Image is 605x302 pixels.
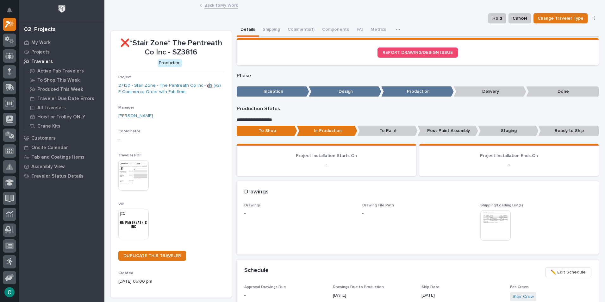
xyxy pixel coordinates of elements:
[418,126,478,136] p: Post-Paint Assembly
[237,23,259,37] button: Details
[37,105,66,111] p: All Travelers
[118,251,186,261] a: DUPLICATE THIS TRAVELER
[37,68,84,74] p: Active Fab Travelers
[118,82,224,96] a: 27130 - Stair Zone - The Pentreath Co Inc - 🤖 (v2) E-Commerce Order with Fab Item
[56,3,68,15] img: Workspace Logo
[204,1,238,9] a: Back toMy Work
[244,285,286,289] span: Approval Drawings Due
[31,40,51,46] p: My Work
[118,129,140,133] span: Coordinator
[31,154,84,160] p: Fab and Coatings Items
[19,171,104,181] a: Traveler Status Details
[19,47,104,57] a: Projects
[297,126,357,136] p: In Production
[31,173,84,179] p: Traveler Status Details
[3,286,16,299] button: users-avatar
[538,126,599,136] p: Ready to Ship
[3,4,16,17] button: Notifications
[24,76,104,85] a: To Shop This Week
[24,26,56,33] div: 02. Projects
[37,96,94,102] p: Traveler Due Date Errors
[118,271,133,275] span: Created
[37,78,80,83] p: To Shop This Week
[244,161,409,168] p: -
[237,73,599,79] p: Phase
[259,23,284,37] button: Shipping
[24,94,104,103] a: Traveler Due Date Errors
[24,85,104,94] a: Produced This Week
[244,210,355,217] p: -
[480,154,538,158] span: Project Installation Ends On
[31,59,53,65] p: Travelers
[244,189,269,196] h2: Drawings
[333,285,384,289] span: Drawings Due to Production
[480,204,523,207] span: Shipping/Loading List(s)
[526,86,599,97] p: Done
[383,50,453,55] span: REPORT DRAWING/DESIGN ISSUE
[31,164,65,170] p: Assembly View
[118,154,142,157] span: Traveler PDF
[309,86,381,97] p: Design
[123,254,181,258] span: DUPLICATE THIS TRAVELER
[513,15,527,22] span: Cancel
[362,210,364,217] p: -
[318,23,353,37] button: Components
[8,8,16,18] div: Notifications
[353,23,367,37] button: FAI
[31,135,56,141] p: Customers
[244,292,325,299] p: -
[454,86,526,97] p: Delivery
[244,204,261,207] span: Drawings
[237,106,599,112] p: Production Status
[427,161,591,168] p: -
[545,267,591,277] button: ✏️ Edit Schedule
[24,66,104,75] a: Active Fab Travelers
[421,285,440,289] span: Ship Date
[24,103,104,112] a: All Travelers
[118,106,134,110] span: Manager
[510,285,529,289] span: Fab Crews
[118,202,124,206] span: VIP
[237,86,309,97] p: Inception
[538,15,583,22] span: Change Traveler Type
[284,23,318,37] button: Comments (1)
[381,86,454,97] p: Production
[244,267,269,274] h2: Schedule
[513,293,534,300] a: Stair Crew
[118,75,132,79] span: Project
[19,143,104,152] a: Onsite Calendar
[118,136,224,143] p: -
[377,47,458,58] a: REPORT DRAWING/DESIGN ISSUE
[333,292,414,299] p: [DATE]
[478,126,539,136] p: Staging
[367,23,390,37] button: Metrics
[362,204,394,207] span: Drawing File Path
[19,162,104,171] a: Assembly View
[492,15,502,22] span: Hold
[37,123,60,129] p: Crane Kits
[19,133,104,143] a: Customers
[24,122,104,130] a: Crane Kits
[508,13,531,23] button: Cancel
[31,145,68,151] p: Onsite Calendar
[19,38,104,47] a: My Work
[551,268,586,276] span: ✏️ Edit Schedule
[37,114,85,120] p: Hoist or Trolley ONLY
[237,126,297,136] p: To Shop
[37,87,83,92] p: Produced This Week
[118,113,153,119] a: [PERSON_NAME]
[31,49,50,55] p: Projects
[118,278,224,285] p: [DATE] 05:00 pm
[24,112,104,121] a: Hoist or Trolley ONLY
[118,39,224,57] p: ❌*Stair Zone* The Pentreath Co Inc - SZ3816
[357,126,418,136] p: To Paint
[19,152,104,162] a: Fab and Coatings Items
[533,13,588,23] button: Change Traveler Type
[19,57,104,66] a: Travelers
[488,13,506,23] button: Hold
[421,292,502,299] p: [DATE]
[296,154,357,158] span: Project Installation Starts On
[158,59,182,67] div: Production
